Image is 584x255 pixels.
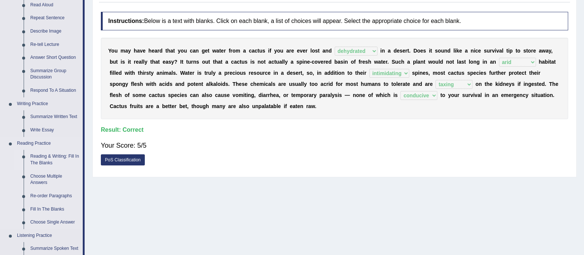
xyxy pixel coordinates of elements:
b: g [202,48,205,54]
b: i [303,59,304,65]
b: e [205,48,208,54]
b: i [474,48,475,54]
b: c [475,48,478,54]
b: f [359,59,361,65]
b: y [151,70,154,76]
b: t [554,59,556,65]
b: d [119,70,122,76]
b: l [502,48,503,54]
b: W [180,70,185,76]
b: k [456,48,459,54]
b: e [402,48,405,54]
b: u [188,59,191,65]
b: b [334,59,338,65]
b: i [197,70,199,76]
b: a [154,48,157,54]
b: i [268,48,270,54]
b: c [312,59,315,65]
b: s [122,59,125,65]
b: l [114,70,116,76]
b: d [393,48,397,54]
b: o [261,59,264,65]
b: a [407,59,410,65]
b: a [551,59,554,65]
b: e [420,48,423,54]
b: . [409,48,410,54]
b: r [224,48,226,54]
b: m [236,48,240,54]
b: t [264,59,266,65]
b: r [144,70,146,76]
b: t [515,48,517,54]
b: y [178,48,181,54]
b: a [234,59,237,65]
b: s [262,48,265,54]
b: e [297,48,300,54]
b: d [447,48,451,54]
b: l [141,59,143,65]
b: i [380,48,382,54]
b: t [186,59,188,65]
b: e [151,48,154,54]
b: t [526,48,528,54]
b: Instructions: [108,18,144,24]
b: i [120,59,122,65]
b: a [137,48,140,54]
b: v [318,59,321,65]
b: c [237,59,240,65]
b: n [345,59,348,65]
b: o [517,48,520,54]
b: t [506,48,508,54]
b: o [202,59,205,65]
b: t [182,59,184,65]
b: l [453,48,455,54]
b: a [169,70,172,76]
b: h [368,59,371,65]
b: e [362,59,365,65]
b: a [193,48,196,54]
a: Summarize Group Discussion [27,64,83,84]
b: o [312,48,315,54]
b: w [374,59,378,65]
b: e [459,48,462,54]
b: d [328,48,332,54]
a: Reading & Writing: Fill In The Blanks [27,150,83,170]
b: i [112,70,113,76]
b: o [314,59,318,65]
b: a [218,70,221,76]
b: l [457,59,458,65]
b: c [231,59,234,65]
b: n [382,48,385,54]
b: t [430,48,432,54]
b: u [115,48,118,54]
b: n [420,59,424,65]
b: s [461,59,464,65]
b: r [360,59,362,65]
b: e [143,48,146,54]
b: o [181,48,184,54]
b: o [470,59,474,65]
b: e [221,48,224,54]
b: n [160,70,163,76]
b: r [134,59,136,65]
b: Y [108,48,111,54]
b: t [424,59,426,65]
b: o [528,48,531,54]
b: f [110,70,112,76]
b: o [351,59,354,65]
b: v [492,48,495,54]
b: s [173,70,176,76]
b: r [157,48,159,54]
b: . [176,70,177,76]
b: y [144,59,147,65]
b: n [444,48,447,54]
b: t [219,48,221,54]
b: a [546,48,549,54]
b: s [252,59,255,65]
b: s [423,48,426,54]
b: m [120,48,125,54]
b: e [533,48,536,54]
b: u [487,48,490,54]
b: D [413,48,417,54]
b: e [325,59,328,65]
